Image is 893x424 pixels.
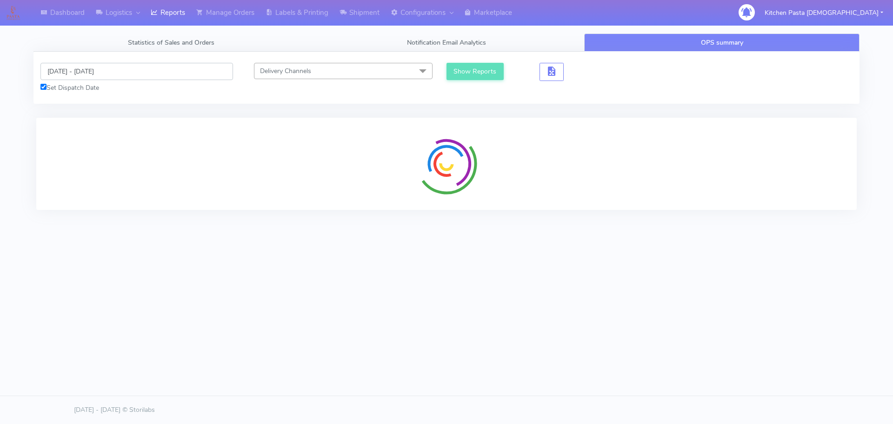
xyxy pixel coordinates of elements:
[40,83,233,93] div: Set Dispatch Date
[446,63,504,80] button: Show Reports
[701,38,743,47] span: OPS summary
[40,63,233,80] input: Pick the Daterange
[128,38,214,47] span: Statistics of Sales and Orders
[407,38,486,47] span: Notification Email Analytics
[33,34,860,52] ul: Tabs
[260,67,311,75] span: Delivery Channels
[412,129,481,199] img: spinner-radial.svg
[758,3,890,22] button: Kitchen Pasta [DEMOGRAPHIC_DATA]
